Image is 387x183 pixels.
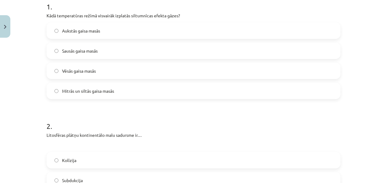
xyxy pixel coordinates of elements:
input: Aukstās gaisa masās [54,29,58,33]
p: Kādā temperatūras režīmā visvairāk izplatās siltumnīcas efekta gāzes? [47,12,340,19]
span: Vēsās gaisa masās [62,68,96,74]
span: Aukstās gaisa masās [62,28,100,34]
input: Mitrās un siltās gaisa masās [54,89,58,93]
input: Sausās gaisa masās [54,49,58,53]
input: Subdukcija [54,178,58,182]
span: Sausās gaisa masās [62,48,98,54]
input: Kolīzija [54,158,58,162]
h1: 2 . [47,111,340,130]
input: Vēsās gaisa masās [54,69,58,73]
p: Litosfēras plātņu kontinentālo malu sadursme ir… [47,132,340,138]
span: Kolīzija [62,157,76,164]
img: icon-close-lesson-0947bae3869378f0d4975bcd49f059093ad1ed9edebbc8119c70593378902aed.svg [4,25,6,29]
span: Mitrās un siltās gaisa masās [62,88,114,94]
